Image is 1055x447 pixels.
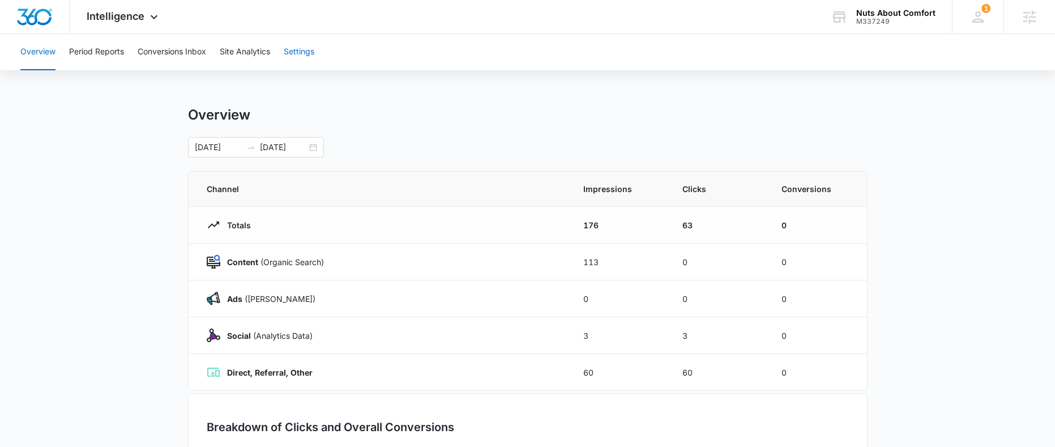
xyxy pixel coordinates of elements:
[227,331,251,340] strong: Social
[220,293,315,305] p: ([PERSON_NAME])
[220,219,251,231] p: Totals
[29,29,125,39] div: Domain: [DOMAIN_NAME]
[570,280,669,317] td: 0
[570,354,669,391] td: 60
[43,67,101,74] div: Domain Overview
[220,34,270,70] button: Site Analytics
[207,329,220,342] img: Social
[768,244,867,280] td: 0
[188,107,250,124] h1: Overview
[32,18,55,27] div: v 4.0.25
[125,67,191,74] div: Keywords by Traffic
[669,317,768,354] td: 3
[260,141,307,154] input: End date
[284,34,314,70] button: Settings
[31,66,40,75] img: tab_domain_overview_orange.svg
[227,294,242,304] strong: Ads
[207,419,454,436] h3: Breakdown of Clicks and Overall Conversions
[856,18,936,25] div: account id
[682,183,754,195] span: Clicks
[18,29,27,39] img: website_grey.svg
[138,34,206,70] button: Conversions Inbox
[768,207,867,244] td: 0
[69,34,124,70] button: Period Reports
[246,143,255,152] span: swap-right
[87,10,144,22] span: Intelligence
[18,18,27,27] img: logo_orange.svg
[570,207,669,244] td: 176
[981,4,990,13] span: 1
[207,255,220,269] img: Content
[220,256,324,268] p: (Organic Search)
[781,183,849,195] span: Conversions
[583,183,655,195] span: Impressions
[113,66,122,75] img: tab_keywords_by_traffic_grey.svg
[856,8,936,18] div: account name
[570,244,669,280] td: 113
[669,207,768,244] td: 63
[20,34,55,70] button: Overview
[246,143,255,152] span: to
[669,244,768,280] td: 0
[227,257,258,267] strong: Content
[768,354,867,391] td: 0
[669,280,768,317] td: 0
[227,368,313,377] strong: Direct, Referral, Other
[207,292,220,305] img: Ads
[768,280,867,317] td: 0
[195,141,242,154] input: Start date
[768,317,867,354] td: 0
[207,183,556,195] span: Channel
[669,354,768,391] td: 60
[220,330,313,342] p: (Analytics Data)
[570,317,669,354] td: 3
[981,4,990,13] div: notifications count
